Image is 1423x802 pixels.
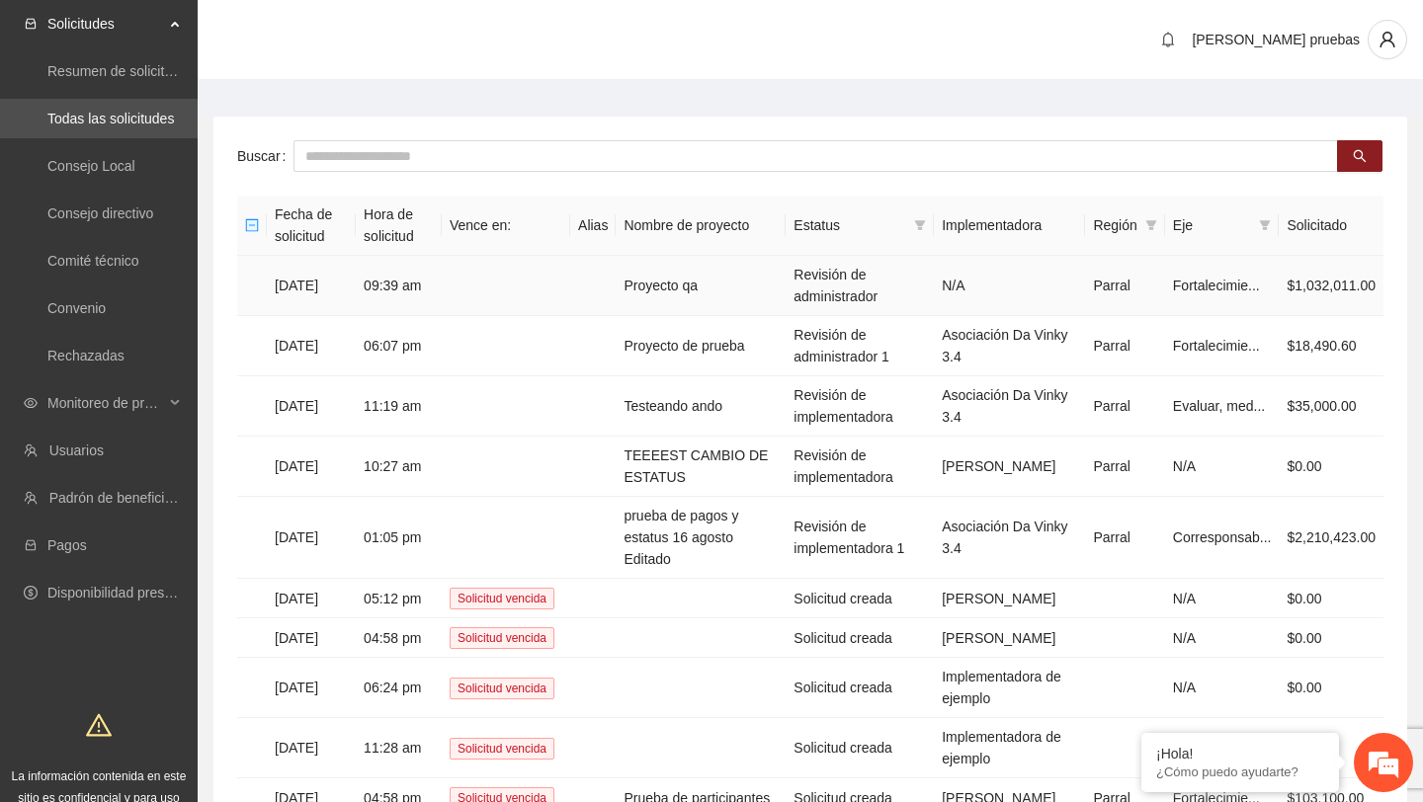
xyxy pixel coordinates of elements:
td: Parral [1085,376,1164,437]
td: 06:24 pm [356,658,442,718]
td: Testeando ando [616,376,786,437]
td: $35,000.00 [1279,376,1383,437]
td: Revisión de administrador [786,256,934,316]
td: 11:19 am [356,376,442,437]
div: ¡Hola! [1156,746,1324,762]
td: $2,210,423.00 [1279,497,1383,579]
span: Fortalecimie... [1173,338,1260,354]
span: minus-square [245,218,259,232]
td: N/A [1165,437,1280,497]
td: $1,032,011.00 [1279,256,1383,316]
td: [PERSON_NAME] [934,618,1085,658]
td: Solicitud creada [786,658,934,718]
span: filter [1141,210,1161,240]
td: N/A [1165,658,1280,718]
a: Todas las solicitudes [47,111,174,126]
td: 10:27 am [356,437,442,497]
th: Vence en: [442,196,570,256]
td: [DATE] [267,718,356,778]
a: Comité técnico [47,253,139,269]
td: Revisión de implementadora [786,437,934,497]
span: Solicitud vencida [450,678,554,699]
td: prueba de pagos y estatus 16 agosto Editado [616,497,786,579]
a: Disponibilidad presupuestal [47,585,216,601]
td: N/A [1165,579,1280,618]
span: Solicitud vencida [450,738,554,760]
td: 04:58 pm [356,618,442,658]
span: bell [1153,32,1183,47]
td: Proyecto qa [616,256,786,316]
td: Implementadora de ejemplo [934,658,1085,718]
td: Implementadora de ejemplo [934,718,1085,778]
td: $0.00 [1279,618,1383,658]
td: [PERSON_NAME] [934,579,1085,618]
button: search [1337,140,1382,172]
span: Región [1093,214,1136,236]
td: Parral [1085,316,1164,376]
td: Solicitud creada [786,718,934,778]
span: user [1369,31,1406,48]
td: N/A [1165,618,1280,658]
span: filter [910,210,930,240]
th: Alias [570,196,616,256]
td: N/A [934,256,1085,316]
td: Revisión de implementadora [786,376,934,437]
td: [DATE] [267,376,356,437]
p: ¿Cómo puedo ayudarte? [1156,764,1324,779]
td: 05:12 pm [356,579,442,618]
td: 01:05 pm [356,497,442,579]
td: [DATE] [267,256,356,316]
span: filter [1255,210,1275,240]
td: $0.00 [1279,579,1383,618]
td: $0.00 [1279,718,1383,778]
a: Consejo directivo [47,205,153,221]
th: Solicitado [1279,196,1383,256]
span: Corresponsab... [1173,529,1272,545]
th: Implementadora [934,196,1085,256]
a: Rechazadas [47,348,125,363]
td: [DATE] [267,316,356,376]
td: $18,490.60 [1279,316,1383,376]
label: Buscar [237,140,293,172]
th: Hora de solicitud [356,196,442,256]
span: Solicitud vencida [450,588,554,609]
td: [PERSON_NAME] [934,437,1085,497]
span: filter [1145,219,1157,231]
td: 06:07 pm [356,316,442,376]
td: 09:39 am [356,256,442,316]
td: Asociación Da Vinky 3.4 [934,316,1085,376]
span: [PERSON_NAME] pruebas [1192,32,1360,47]
span: filter [914,219,926,231]
button: user [1368,20,1407,59]
td: 11:28 am [356,718,442,778]
td: Asociación Da Vinky 3.4 [934,497,1085,579]
td: Solicitud creada [786,618,934,658]
span: eye [24,396,38,410]
td: [DATE] [267,437,356,497]
td: [DATE] [267,618,356,658]
td: Solicitud creada [786,579,934,618]
a: Consejo Local [47,158,135,174]
td: Parral [1085,256,1164,316]
span: warning [86,712,112,738]
td: Parral [1085,437,1164,497]
span: Solicitud vencida [450,627,554,649]
span: Eje [1173,214,1252,236]
td: N/A [1165,718,1280,778]
td: $0.00 [1279,437,1383,497]
td: Parral [1085,497,1164,579]
td: [DATE] [267,579,356,618]
span: Monitoreo de proyectos [47,383,164,423]
th: Fecha de solicitud [267,196,356,256]
a: Convenio [47,300,106,316]
span: search [1353,149,1367,165]
span: filter [1259,219,1271,231]
td: [DATE] [267,497,356,579]
span: inbox [24,17,38,31]
td: $0.00 [1279,658,1383,718]
td: Revisión de administrador 1 [786,316,934,376]
span: Fortalecimie... [1173,278,1260,293]
td: Asociación Da Vinky 3.4 [934,376,1085,437]
td: TEEEEST CAMBIO DE ESTATUS [616,437,786,497]
th: Nombre de proyecto [616,196,786,256]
